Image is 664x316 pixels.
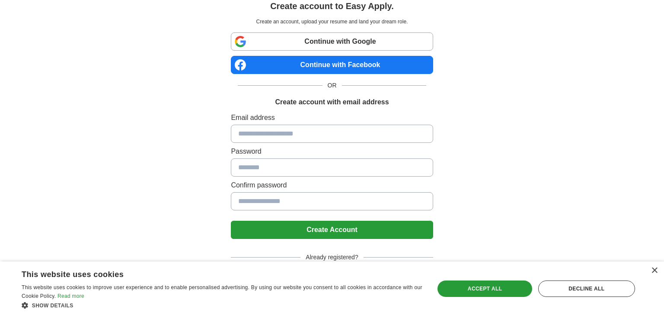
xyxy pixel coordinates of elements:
p: Create an account, upload your resume and land your dream role. [233,18,431,26]
div: Accept all [437,281,532,297]
span: Already registered? [300,253,363,262]
div: This website uses cookies [22,267,401,280]
div: Close [651,268,658,274]
span: This website uses cookies to improve user experience and to enable personalised advertising. By u... [22,284,422,299]
label: Confirm password [231,180,433,190]
a: Continue with Google [231,32,433,51]
button: Create Account [231,221,433,239]
div: Decline all [538,281,635,297]
div: Show details [22,301,422,310]
h1: Create account with email address [275,97,389,107]
span: Show details [32,303,73,309]
label: Email address [231,113,433,123]
a: Continue with Facebook [231,56,433,74]
span: OR [322,81,342,90]
a: Read more, opens a new window [57,293,84,299]
label: Password [231,146,433,157]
